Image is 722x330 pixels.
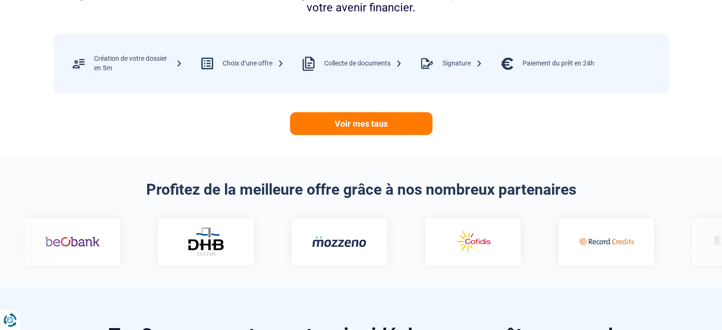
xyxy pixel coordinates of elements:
div: Collecte de documents [324,59,402,68]
img: Mozzeno [312,236,366,247]
div: Création de votre dossier en 5m [94,54,182,73]
img: Beobank [45,228,99,255]
h2: Profitez de la meilleure offre grâce à nos nombreux partenaires [54,180,669,198]
div: Signature [442,59,482,68]
img: DHB Bank [187,227,225,256]
div: Paiement du prêt en 24h [523,59,594,68]
img: Record credits [579,228,633,255]
div: Choix d’une offre [223,59,284,68]
a: Voir mes taux [290,112,432,135]
img: Cofidis [445,228,500,255]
